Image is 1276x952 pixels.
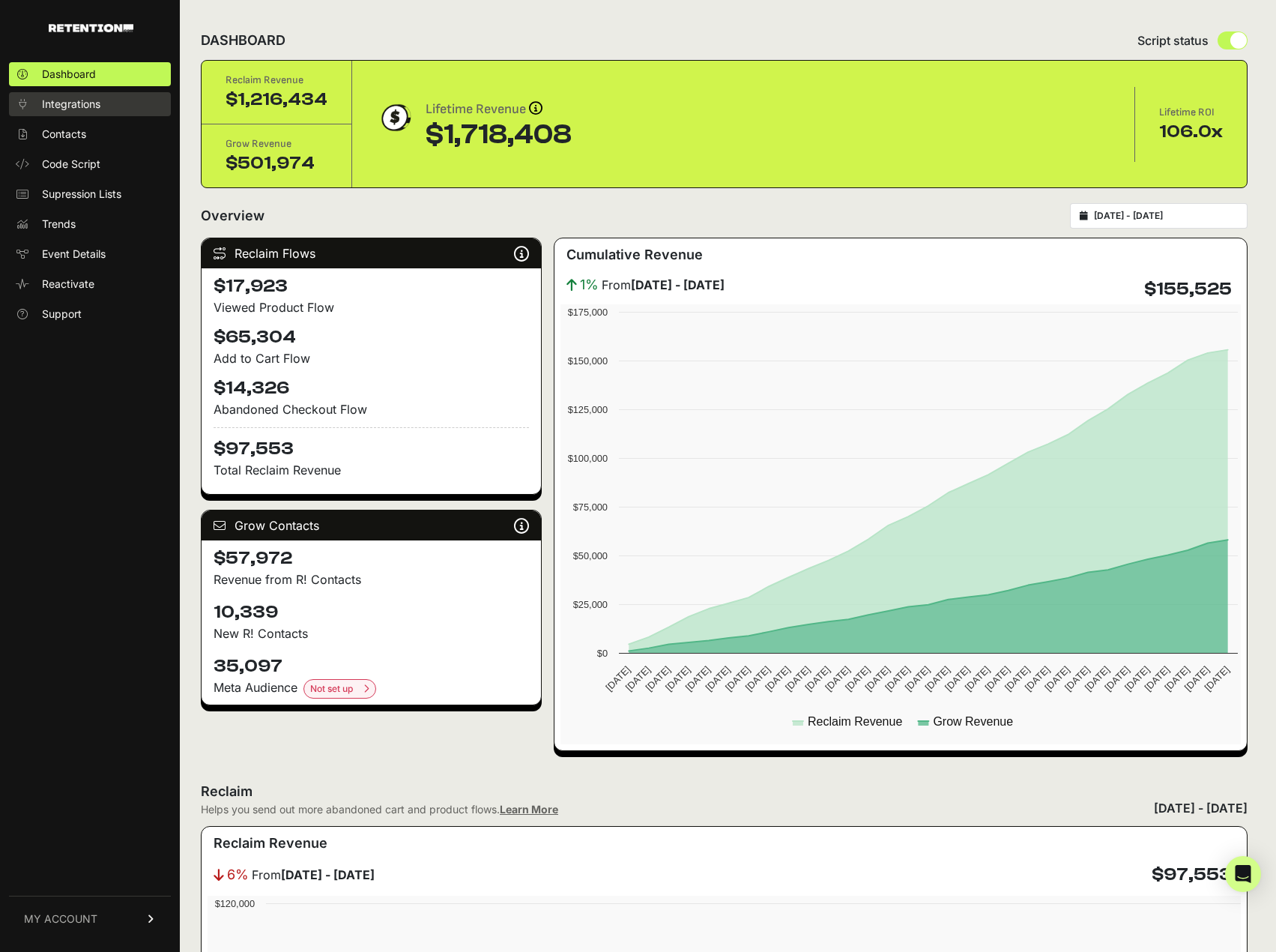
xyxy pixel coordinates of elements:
text: [DATE] [803,664,832,693]
text: [DATE] [723,664,752,693]
span: MY ACCOUNT [24,912,97,927]
div: 106.0x [1159,120,1223,144]
h4: $97,553 [214,427,529,461]
text: $125,000 [568,404,608,415]
text: Grow Revenue [933,715,1013,728]
div: $1,718,408 [426,120,572,150]
h2: Overview [201,205,264,226]
span: Code Script [42,157,100,172]
span: Script status [1137,31,1209,49]
text: [DATE] [1122,664,1152,693]
span: Reactivate [42,277,94,292]
a: Learn More [500,803,558,816]
img: dollar-coin-05c43ed7efb7bc0c12610022525b4bbbb207c7efeef5aecc26f025e68dcafac9.png [376,99,414,136]
text: [DATE] [843,664,872,693]
div: Grow Contacts [202,510,541,540]
a: Support [9,302,171,326]
div: Meta Audience [214,678,529,699]
text: Reclaim Revenue [808,715,902,728]
text: [DATE] [1083,664,1112,693]
p: Total Reclaim Revenue [214,461,529,479]
text: $120,000 [215,898,255,909]
span: Dashboard [42,67,96,82]
div: Add to Cart Flow [214,349,529,367]
div: Reclaim Revenue [226,73,327,88]
text: $0 [597,648,608,659]
h4: $14,326 [214,376,529,400]
text: [DATE] [783,664,812,693]
text: [DATE] [663,664,692,693]
h3: Reclaim Revenue [214,833,327,854]
text: [DATE] [1042,664,1071,693]
text: [DATE] [643,664,672,693]
span: From [252,866,375,884]
text: [DATE] [1162,664,1191,693]
h4: $97,553 [1152,863,1232,887]
h2: DASHBOARD [201,30,285,51]
div: Grow Revenue [226,136,327,151]
text: [DATE] [703,664,732,693]
div: Lifetime Revenue [426,99,572,120]
h4: $57,972 [214,546,529,570]
h2: Reclaim [201,781,558,802]
a: Event Details [9,242,171,266]
span: 1% [580,274,599,295]
text: [DATE] [883,664,912,693]
text: [DATE] [1143,664,1172,693]
text: [DATE] [1102,664,1131,693]
text: [DATE] [1182,664,1212,693]
text: [DATE] [743,664,772,693]
div: Reclaim Flows [202,238,541,268]
div: Lifetime ROI [1159,105,1223,120]
h4: $155,525 [1144,277,1232,301]
a: Supression Lists [9,182,171,206]
div: $501,974 [226,151,327,175]
text: [DATE] [763,664,792,693]
text: [DATE] [963,664,992,693]
a: MY ACCOUNT [9,896,171,942]
strong: [DATE] - [DATE] [631,277,725,292]
text: [DATE] [943,664,972,693]
text: [DATE] [922,664,952,693]
p: New R! Contacts [214,624,529,642]
text: $50,000 [573,550,608,561]
span: 6% [227,864,249,885]
h3: Cumulative Revenue [566,244,703,265]
strong: [DATE] - [DATE] [281,867,375,882]
img: Retention.com [49,24,133,32]
a: Trends [9,212,171,236]
a: Code Script [9,152,171,176]
a: Contacts [9,122,171,146]
div: Helps you send out more abandoned cart and product flows. [201,802,558,817]
text: [DATE] [683,664,713,693]
text: [DATE] [1023,664,1052,693]
text: $75,000 [573,501,608,513]
text: $100,000 [568,453,608,464]
text: [DATE] [623,664,653,693]
text: [DATE] [1062,664,1092,693]
div: Viewed Product Flow [214,298,529,316]
text: $25,000 [573,599,608,610]
text: [DATE] [982,664,1012,693]
span: Contacts [42,127,86,142]
div: $1,216,434 [226,88,327,112]
div: Open Intercom Messenger [1225,856,1261,892]
text: [DATE] [603,664,632,693]
span: Supression Lists [42,187,121,202]
span: Support [42,307,82,322]
span: Integrations [42,97,100,112]
text: [DATE] [863,664,892,693]
div: Abandoned Checkout Flow [214,400,529,418]
a: Integrations [9,92,171,116]
text: [DATE] [903,664,932,693]
p: Revenue from R! Contacts [214,570,529,588]
span: From [602,276,725,294]
h4: 35,097 [214,654,529,678]
span: Event Details [42,247,106,262]
h4: $65,304 [214,325,529,349]
span: Trends [42,217,76,232]
a: Reactivate [9,272,171,296]
text: [DATE] [823,664,852,693]
text: [DATE] [1203,664,1232,693]
text: [DATE] [1003,664,1032,693]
